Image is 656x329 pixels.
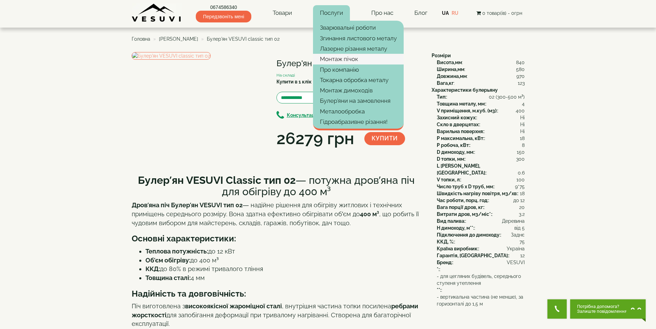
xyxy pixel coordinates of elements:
[437,245,525,252] div: :
[266,5,299,21] a: Товари
[437,232,501,238] b: Підключення до димоходу:
[437,93,525,100] div: :
[132,201,421,227] p: — надійне рішення для обігріву житлових і технічних приміщень середнього розміру. Вона здатна ефе...
[437,66,525,73] div: :
[313,5,350,21] a: Послуги
[519,238,525,245] span: 75
[437,273,525,293] div: :
[145,257,190,264] strong: Об’єм обігріву:
[437,231,525,238] div: :
[276,127,354,150] div: 26279 грн
[313,33,404,43] a: Згинання листового металу
[437,259,525,266] div: :
[516,66,525,73] span: 580
[437,142,470,148] b: P робоча, кВт:
[437,101,486,107] b: Товщина металу, мм:
[577,304,627,309] span: Потрібна допомога?
[522,100,525,107] span: 4
[437,142,525,149] div: :
[145,256,421,265] li: до 400 м³
[437,190,525,197] div: :
[474,9,524,17] button: 0 товар(ів) - 0грн
[145,265,421,273] li: до 80% в режимі тривалого тління
[364,132,405,145] button: Купити
[507,259,525,266] span: VESUVI
[437,73,467,79] b: Довжина,мм
[196,11,251,22] span: Передзвоніть мені
[522,142,525,149] span: 8
[138,174,296,186] b: Булер’ян VESUVI Classic тип 02
[313,96,404,106] a: Булер'яни на замовлення
[437,239,454,245] b: ККД, %:
[414,9,427,16] a: Блог
[185,302,282,310] strong: високоякісної жароміцної сталі
[437,198,488,203] b: Час роботи, порц. год:
[517,149,525,156] span: 150
[437,246,478,251] b: Країна виробник:
[437,205,484,210] b: Вага порції дров, кг:
[570,299,646,319] button: Chat button
[519,204,525,211] span: 20
[437,197,525,204] div: :
[513,197,525,204] span: до 12
[437,260,453,265] b: Бренд:
[516,176,525,183] span: 100
[502,218,525,225] span: Деревина
[437,225,525,231] div: :
[437,60,462,65] b: Висота,мм
[196,4,251,11] a: 0674586340
[145,247,421,256] li: до 12 кВт
[520,252,525,259] span: 12
[437,253,509,258] b: Гарантія, [GEOGRAPHIC_DATA]:
[577,309,627,314] span: Залиште повідомлення
[313,85,404,96] a: Монтаж димоходів
[437,177,461,182] b: V топки, л:
[313,117,404,127] a: Гідроабразивне різання!
[437,80,525,87] div: :
[132,289,246,299] b: Надійність та довговічність:
[452,10,458,16] a: RU
[507,245,525,252] span: Україна
[364,5,400,21] a: Про нас
[437,211,492,217] b: Витрати дров, м3/міс*:
[132,233,236,243] b: Основні характеристики:
[145,265,160,272] strong: ККД:
[437,176,525,183] div: :
[519,211,525,218] span: 3.2
[437,218,465,224] b: Вид палива:
[132,36,150,42] a: Головна
[437,114,525,121] div: :
[437,191,518,196] b: Швидкість нагріву повітря, м3/хв:
[437,266,525,273] div: :
[437,238,525,245] div: :
[520,121,525,128] span: Ні
[516,59,525,66] span: 840
[520,128,525,135] span: Ні
[437,156,465,162] b: D топки, мм:
[432,87,498,93] b: Характеристики булерьяну
[437,184,494,189] b: Число труб x D труб, мм:
[313,75,404,85] a: Токарна обробка металу
[437,156,525,162] div: :
[313,54,404,64] a: Монтаж пічок
[437,73,525,80] div: :
[518,80,525,87] span: 123
[437,163,486,176] b: L [PERSON_NAME], [GEOGRAPHIC_DATA]:
[437,100,525,107] div: :
[516,73,525,80] span: 970
[132,302,418,319] strong: ребрами жорсткості
[437,122,480,127] b: Скло в дверцятах:
[287,112,342,118] b: Консультація експерта
[145,248,208,255] strong: Теплова потужність:
[313,64,404,75] a: Про компанію
[518,169,525,176] span: 0.6
[489,93,525,100] span: 02 (300-500 м³)
[437,293,525,307] span: - вертикальна частина (не менше), за горизонталі до 1,5 м
[514,225,525,231] span: від 5
[132,3,182,22] img: content
[313,43,404,54] a: Лазерне різання металу
[437,129,484,134] b: Варильна поверхня:
[276,59,421,68] h1: Булер'ян VESUVI classic тип 02
[437,135,525,142] div: :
